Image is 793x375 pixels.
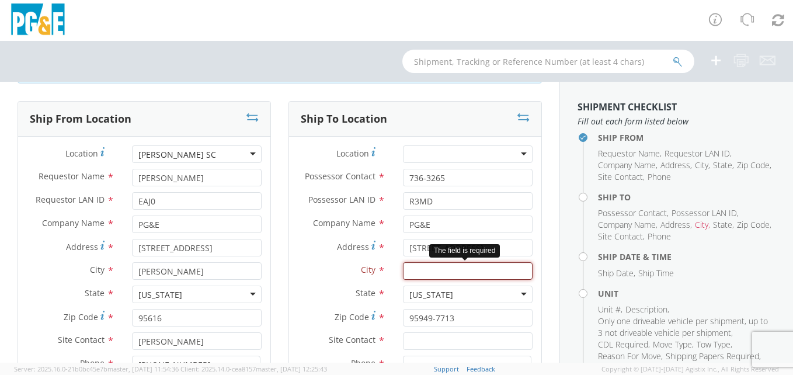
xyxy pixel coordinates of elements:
span: City [90,264,105,275]
div: [US_STATE] [138,289,182,301]
li: , [695,159,710,171]
span: Zip Code [64,311,98,322]
a: Support [434,364,459,373]
li: , [666,350,761,362]
span: Phone [648,171,671,182]
li: , [598,171,645,183]
span: Company Name [42,217,105,228]
li: , [665,148,732,159]
h4: Ship Date & Time [598,252,775,261]
span: master, [DATE] 11:54:36 [107,364,179,373]
li: , [598,350,663,362]
a: Feedback [467,364,495,373]
strong: Shipment Checklist [578,100,677,113]
span: Location [65,148,98,159]
h4: Ship To [598,193,775,202]
h4: Ship From [598,133,775,142]
input: Shipment, Tracking or Reference Number (at least 4 chars) [402,50,694,73]
span: Site Contact [598,171,643,182]
li: , [598,339,650,350]
li: , [598,304,622,315]
span: Possessor LAN ID [672,207,737,218]
span: State [85,287,105,298]
span: Description [625,304,667,315]
span: City [361,264,375,275]
img: pge-logo-06675f144f4cfa6a6814.png [9,4,67,38]
span: Zip Code [737,219,770,230]
h3: Ship To Location [301,113,387,125]
li: , [653,339,694,350]
li: , [625,304,669,315]
span: State [356,287,375,298]
span: Zip Code [335,311,369,322]
span: City [695,219,708,230]
span: Requestor Name [39,171,105,182]
span: Possessor LAN ID [308,194,375,205]
span: Zip Code [737,159,770,171]
span: Site Contact [598,231,643,242]
span: Copyright © [DATE]-[DATE] Agistix Inc., All Rights Reserved [601,364,779,374]
span: Move Type [653,339,692,350]
li: , [598,231,645,242]
span: CDL Required [598,339,648,350]
span: Site Contact [58,334,105,345]
span: Address [660,219,690,230]
span: Requestor LAN ID [36,194,105,205]
span: Phone [80,357,105,369]
span: Unit # [598,304,621,315]
li: , [672,207,739,219]
span: Requestor LAN ID [665,148,730,159]
li: , [660,159,692,171]
span: Site Contact [329,334,375,345]
span: Client: 2025.14.0-cea8157 [180,364,327,373]
span: Phone [351,357,375,369]
span: Location [336,148,369,159]
span: Ship Time [638,268,674,279]
div: [US_STATE] [409,289,453,301]
li: , [598,148,662,159]
span: Tow Type [697,339,731,350]
li: , [737,219,771,231]
span: State [713,159,732,171]
span: Company Name [598,159,656,171]
li: , [713,219,734,231]
li: , [660,219,692,231]
span: Company Name [598,219,656,230]
li: , [598,315,773,339]
span: Company Name [313,217,375,228]
span: Address [660,159,690,171]
span: Phone [648,231,671,242]
li: , [737,159,771,171]
span: City [695,159,708,171]
div: [PERSON_NAME] SC [138,149,216,161]
h4: Unit [598,289,775,298]
span: Address [66,241,98,252]
li: , [598,159,658,171]
span: Requestor Name [598,148,660,159]
span: Possessor Contact [598,207,667,218]
span: Server: 2025.16.0-21b0bc45e7b [14,364,179,373]
div: The field is required [429,244,500,258]
h3: Ship From Location [30,113,131,125]
span: Ship Date [598,268,634,279]
li: , [598,219,658,231]
span: Possessor Contact [305,171,375,182]
li: , [713,159,734,171]
span: master, [DATE] 12:25:43 [256,364,327,373]
span: State [713,219,732,230]
li: , [695,219,710,231]
li: , [598,207,669,219]
li: , [697,339,732,350]
span: Fill out each form listed below [578,116,775,127]
span: Only one driveable vehicle per shipment, up to 3 not driveable vehicle per shipment [598,315,768,338]
span: Shipping Papers Required [666,350,759,362]
span: Reason For Move [598,350,661,362]
li: , [598,268,635,279]
span: Address [337,241,369,252]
